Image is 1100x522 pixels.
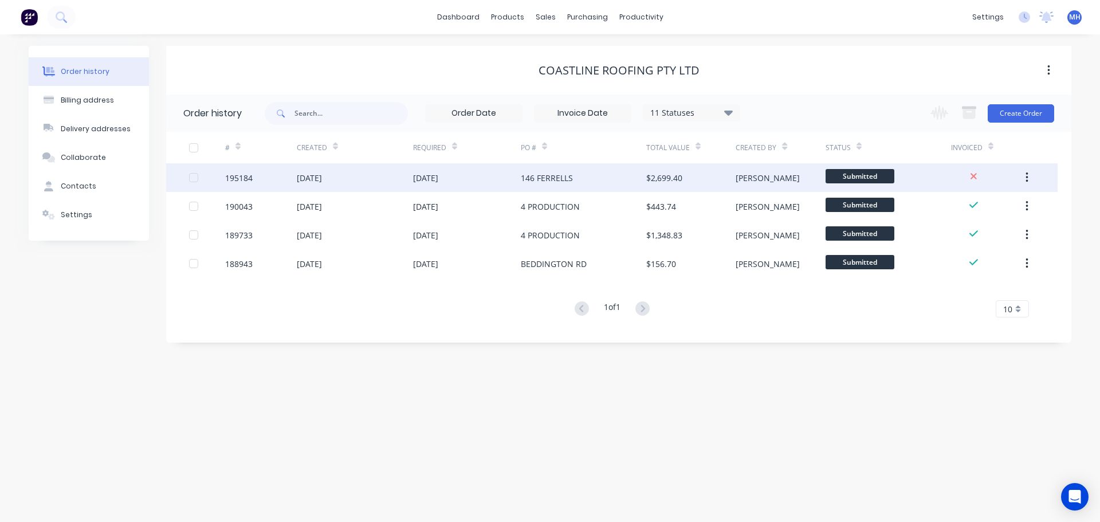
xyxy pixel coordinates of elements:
div: [PERSON_NAME] [736,201,800,213]
div: $443.74 [646,201,676,213]
span: Submitted [826,255,894,269]
div: COASTLINE ROOFING PTY LTD [539,64,700,77]
div: 146 FERRELLS [521,172,573,184]
div: BEDDINGTON RD [521,258,587,270]
div: PO # [521,143,536,153]
input: Search... [294,102,408,125]
div: # [225,143,230,153]
div: 195184 [225,172,253,184]
div: Order history [183,107,242,120]
input: Order Date [426,105,522,122]
span: 10 [1003,303,1012,315]
div: Status [826,132,951,163]
div: settings [967,9,1009,26]
div: Status [826,143,851,153]
button: Create Order [988,104,1054,123]
div: Invoiced [951,143,983,153]
div: [DATE] [297,201,322,213]
button: Billing address [29,86,149,115]
div: Settings [61,210,92,220]
div: Billing address [61,95,114,105]
div: 189733 [225,229,253,241]
input: Invoice Date [535,105,631,122]
div: Required [413,143,446,153]
a: dashboard [431,9,485,26]
div: $156.70 [646,258,676,270]
div: 188943 [225,258,253,270]
div: # [225,132,297,163]
button: Order history [29,57,149,86]
div: Order history [61,66,109,77]
div: 11 Statuses [643,107,740,119]
div: products [485,9,530,26]
div: Total Value [646,143,690,153]
div: 4 PRODUCTION [521,201,580,213]
div: [PERSON_NAME] [736,229,800,241]
div: Open Intercom Messenger [1061,483,1089,511]
div: 4 PRODUCTION [521,229,580,241]
button: Collaborate [29,143,149,172]
div: 190043 [225,201,253,213]
span: Submitted [826,226,894,241]
div: purchasing [561,9,614,26]
div: [DATE] [297,229,322,241]
div: Required [413,132,521,163]
span: Submitted [826,169,894,183]
div: Created [297,143,327,153]
button: Contacts [29,172,149,201]
div: $1,348.83 [646,229,682,241]
div: Delivery addresses [61,124,131,134]
div: [DATE] [413,258,438,270]
div: sales [530,9,561,26]
div: 1 of 1 [604,301,620,317]
div: Invoiced [951,132,1023,163]
button: Settings [29,201,149,229]
div: $2,699.40 [646,172,682,184]
div: [DATE] [413,201,438,213]
div: Created [297,132,413,163]
div: Total Value [646,132,736,163]
img: Factory [21,9,38,26]
div: Created By [736,143,776,153]
span: MH [1069,12,1081,22]
div: productivity [614,9,669,26]
div: [PERSON_NAME] [736,258,800,270]
div: Contacts [61,181,96,191]
div: [DATE] [297,258,322,270]
div: Created By [736,132,825,163]
div: PO # [521,132,646,163]
div: [PERSON_NAME] [736,172,800,184]
div: Collaborate [61,152,106,163]
div: [DATE] [413,172,438,184]
span: Submitted [826,198,894,212]
div: [DATE] [413,229,438,241]
button: Delivery addresses [29,115,149,143]
div: [DATE] [297,172,322,184]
